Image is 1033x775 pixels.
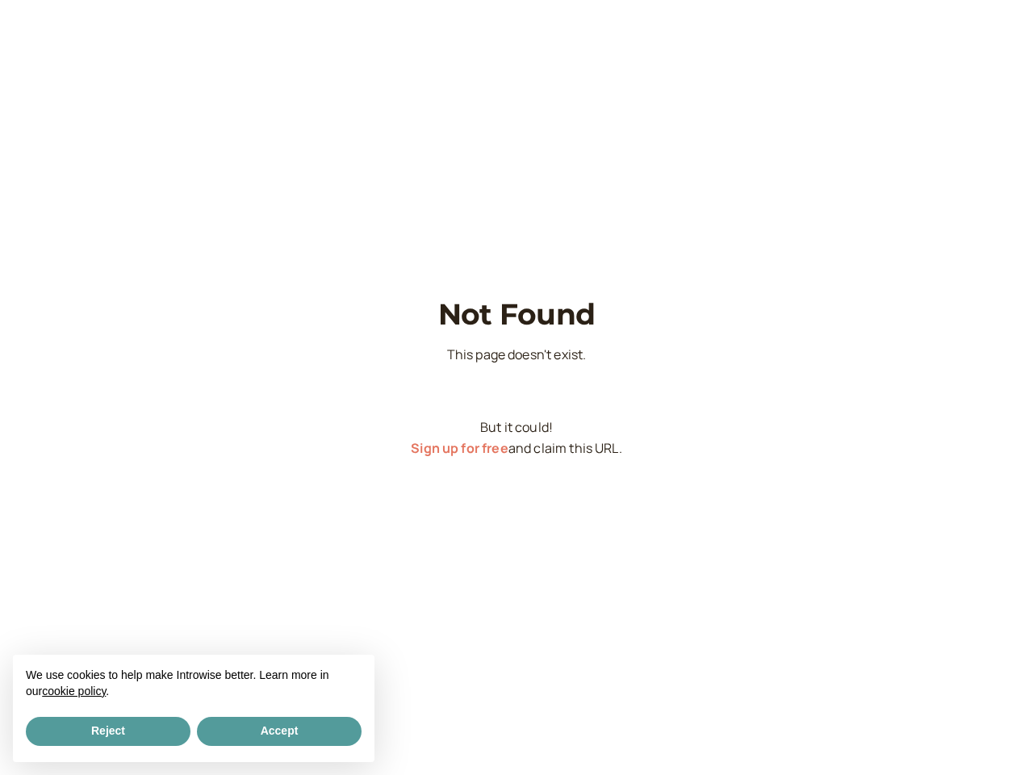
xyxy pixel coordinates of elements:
[411,439,508,457] a: Sign up for free
[26,717,190,746] button: Reject
[411,297,622,332] h1: Not Found
[411,345,622,366] p: This page doesn ' t exist.
[13,655,374,714] div: We use cookies to help make Introwise better. Learn more in our .
[42,685,106,697] a: cookie policy
[197,717,362,746] button: Accept
[411,417,622,459] p: But it could! and claim this URL.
